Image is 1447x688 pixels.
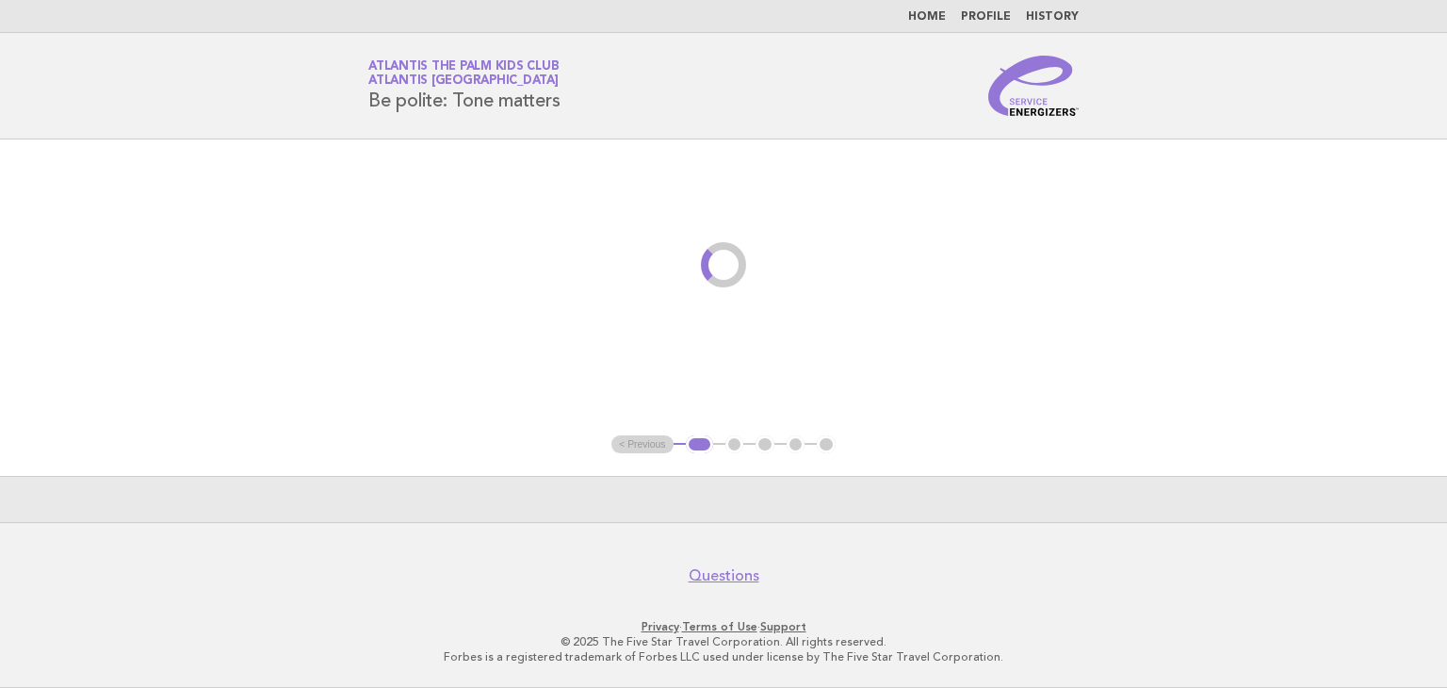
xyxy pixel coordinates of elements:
p: Forbes is a registered trademark of Forbes LLC used under license by The Five Star Travel Corpora... [147,649,1300,664]
a: Questions [689,566,759,585]
a: Home [908,11,946,23]
span: Atlantis [GEOGRAPHIC_DATA] [368,75,559,88]
p: · · [147,619,1300,634]
a: History [1026,11,1079,23]
img: Service Energizers [988,56,1079,116]
a: Profile [961,11,1011,23]
a: Atlantis The Palm Kids ClubAtlantis [GEOGRAPHIC_DATA] [368,60,559,87]
a: Support [760,620,806,633]
p: © 2025 The Five Star Travel Corporation. All rights reserved. [147,634,1300,649]
a: Privacy [642,620,679,633]
h1: Be polite: Tone matters [368,61,560,110]
a: Terms of Use [682,620,757,633]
